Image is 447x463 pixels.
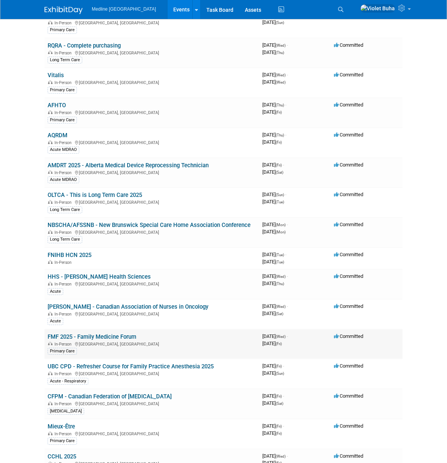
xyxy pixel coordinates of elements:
a: NBSCHA/AFSSNB - New Brunswick Special Care Home Association Conference [48,222,251,228]
span: (Fri) [276,424,282,428]
a: Mieux-Être [48,423,75,430]
span: In-Person [54,110,74,115]
span: In-Person [54,140,74,145]
span: [DATE] [262,281,284,286]
span: Committed [334,42,363,48]
span: - [287,222,288,227]
div: Acute [48,318,63,325]
span: In-Person [54,80,74,85]
span: Committed [334,363,363,369]
img: In-Person Event [48,80,53,84]
span: Committed [334,222,363,227]
img: In-Person Event [48,260,53,264]
img: In-Person Event [48,342,53,346]
span: (Wed) [276,274,286,279]
span: In-Person [54,312,74,317]
div: Acute MDRAO [48,176,79,183]
div: [GEOGRAPHIC_DATA], [GEOGRAPHIC_DATA] [48,400,256,406]
span: (Thu) [276,282,284,286]
span: (Sat) [276,401,283,406]
span: [DATE] [262,102,286,108]
span: [DATE] [262,453,288,459]
span: - [287,42,288,48]
span: In-Person [54,371,74,376]
span: [DATE] [262,273,288,279]
div: Acute MDRAO [48,146,79,153]
span: Committed [334,423,363,429]
a: Vitalis [48,72,64,79]
span: (Wed) [276,43,286,48]
div: Primary Care [48,87,77,94]
a: OLTCA - This is Long Term Care 2025 [48,192,142,198]
span: [DATE] [262,333,288,339]
img: In-Person Event [48,282,53,285]
span: (Sun) [276,21,284,25]
span: Committed [334,132,363,138]
span: [DATE] [262,222,288,227]
span: (Wed) [276,335,286,339]
span: In-Person [54,21,74,25]
div: Primary Care [48,438,77,444]
div: [MEDICAL_DATA] [48,408,84,415]
div: Acute [48,288,63,295]
div: Primary Care [48,27,77,33]
span: [DATE] [262,311,283,316]
span: In-Person [54,170,74,175]
span: In-Person [54,282,74,287]
span: (Sat) [276,312,283,316]
div: [GEOGRAPHIC_DATA], [GEOGRAPHIC_DATA] [48,199,256,205]
span: (Fri) [276,431,282,436]
a: CFPM - Canadian Federation of [MEDICAL_DATA] [48,393,172,400]
span: In-Person [54,260,74,265]
span: (Sat) [276,170,283,174]
img: In-Person Event [48,312,53,316]
span: - [285,132,286,138]
img: In-Person Event [48,230,53,234]
span: (Sun) [276,371,284,376]
img: In-Person Event [48,21,53,24]
span: - [287,303,288,309]
span: In-Person [54,431,74,436]
span: [DATE] [262,303,288,309]
span: (Fri) [276,140,282,144]
span: [DATE] [262,139,282,145]
span: In-Person [54,51,74,55]
div: [GEOGRAPHIC_DATA], [GEOGRAPHIC_DATA] [48,370,256,376]
span: Committed [334,453,363,459]
span: (Wed) [276,454,286,458]
span: [DATE] [262,430,282,436]
a: CCHL 2025 [48,453,76,460]
a: RQRA - Complete purchasing [48,42,121,49]
span: (Wed) [276,80,286,84]
span: [DATE] [262,19,284,25]
div: Primary Care [48,117,77,124]
span: [DATE] [262,229,286,235]
span: In-Person [54,230,74,235]
img: In-Person Event [48,110,53,114]
a: AFHTO [48,102,66,109]
span: Committed [334,162,363,168]
span: (Wed) [276,73,286,77]
span: [DATE] [262,252,286,257]
span: - [283,162,284,168]
div: Long Term Care [48,57,82,63]
img: In-Person Event [48,401,53,405]
span: Committed [334,102,363,108]
span: [DATE] [262,259,284,265]
span: (Fri) [276,110,282,114]
span: [DATE] [262,423,284,429]
span: [DATE] [262,363,284,369]
span: - [285,192,286,197]
span: - [285,252,286,257]
div: Long Term Care [48,236,82,243]
img: In-Person Event [48,200,53,204]
span: (Wed) [276,304,286,309]
div: [GEOGRAPHIC_DATA], [GEOGRAPHIC_DATA] [48,109,256,115]
div: [GEOGRAPHIC_DATA], [GEOGRAPHIC_DATA] [48,169,256,175]
img: Violet Buha [360,4,395,13]
div: [GEOGRAPHIC_DATA], [GEOGRAPHIC_DATA] [48,19,256,25]
img: In-Person Event [48,51,53,54]
span: (Fri) [276,342,282,346]
span: [DATE] [262,132,286,138]
span: - [287,333,288,339]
